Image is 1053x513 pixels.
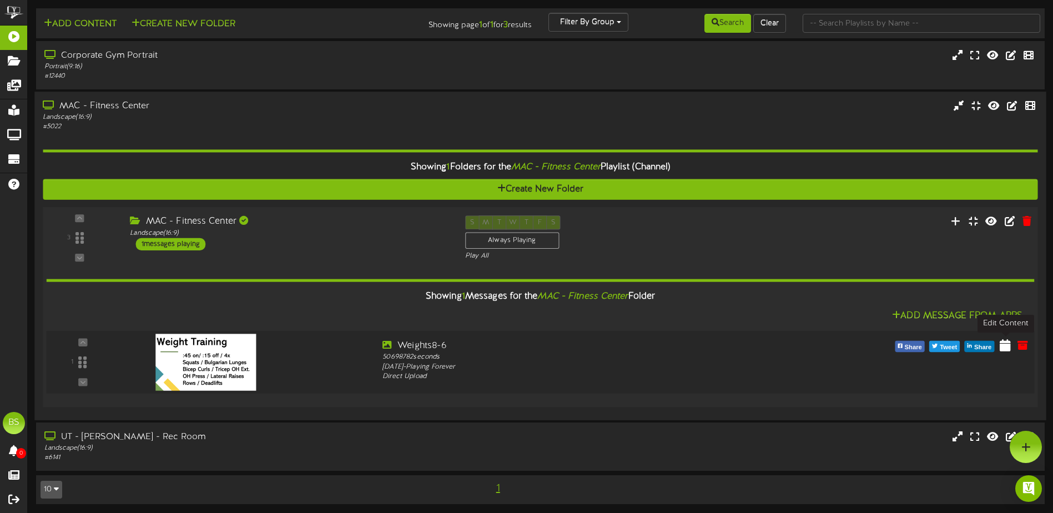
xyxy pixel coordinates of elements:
[511,162,601,172] i: MAC - Fitness Center
[889,309,1026,323] button: Add Message From Apps
[462,291,465,301] span: 1
[41,17,120,31] button: Add Content
[130,228,448,238] div: Landscape ( 16:9 )
[1015,475,1042,502] div: Open Intercom Messenger
[16,448,26,459] span: 0
[753,14,786,33] button: Clear
[972,341,994,354] span: Share
[382,362,781,372] div: [DATE] - Playing Forever
[136,238,206,250] div: 1 messages playing
[537,291,628,301] i: MAC - Fitness Center
[44,49,448,62] div: Corporate Gym Portrait
[548,13,628,32] button: Filter By Group
[503,20,508,30] strong: 3
[43,100,447,113] div: MAC - Fitness Center
[479,20,482,30] strong: 1
[382,372,781,382] div: Direct Upload
[382,340,781,353] div: Weights8-6
[44,453,448,462] div: # 6141
[382,353,781,363] div: 50698782 seconds
[465,252,699,261] div: Play All
[43,113,447,122] div: Landscape ( 16:9 )
[929,341,960,352] button: Tweet
[965,341,995,352] button: Share
[128,17,239,31] button: Create New Folder
[155,334,256,390] img: dd34f875-1a8b-4ac0-8bc7-925f18cc9773.jpg
[3,412,25,434] div: BS
[43,122,447,132] div: # 5022
[493,482,503,495] span: 1
[44,444,448,453] div: Landscape ( 16:9 )
[43,179,1037,200] button: Create New Folder
[490,20,493,30] strong: 1
[34,155,1046,179] div: Showing Folders for the Playlist (Channel)
[44,431,448,444] div: UT - [PERSON_NAME] - Rec Room
[38,285,1042,309] div: Showing Messages for the Folder
[41,481,62,499] button: 10
[44,72,448,81] div: # 12440
[446,162,450,172] span: 1
[371,13,540,32] div: Showing page of for results
[44,62,448,72] div: Portrait ( 9:16 )
[938,341,959,354] span: Tweet
[130,215,448,228] div: MAC - Fitness Center
[803,14,1040,33] input: -- Search Playlists by Name --
[704,14,751,33] button: Search
[902,341,924,354] span: Share
[465,232,559,249] div: Always Playing
[895,341,925,352] button: Share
